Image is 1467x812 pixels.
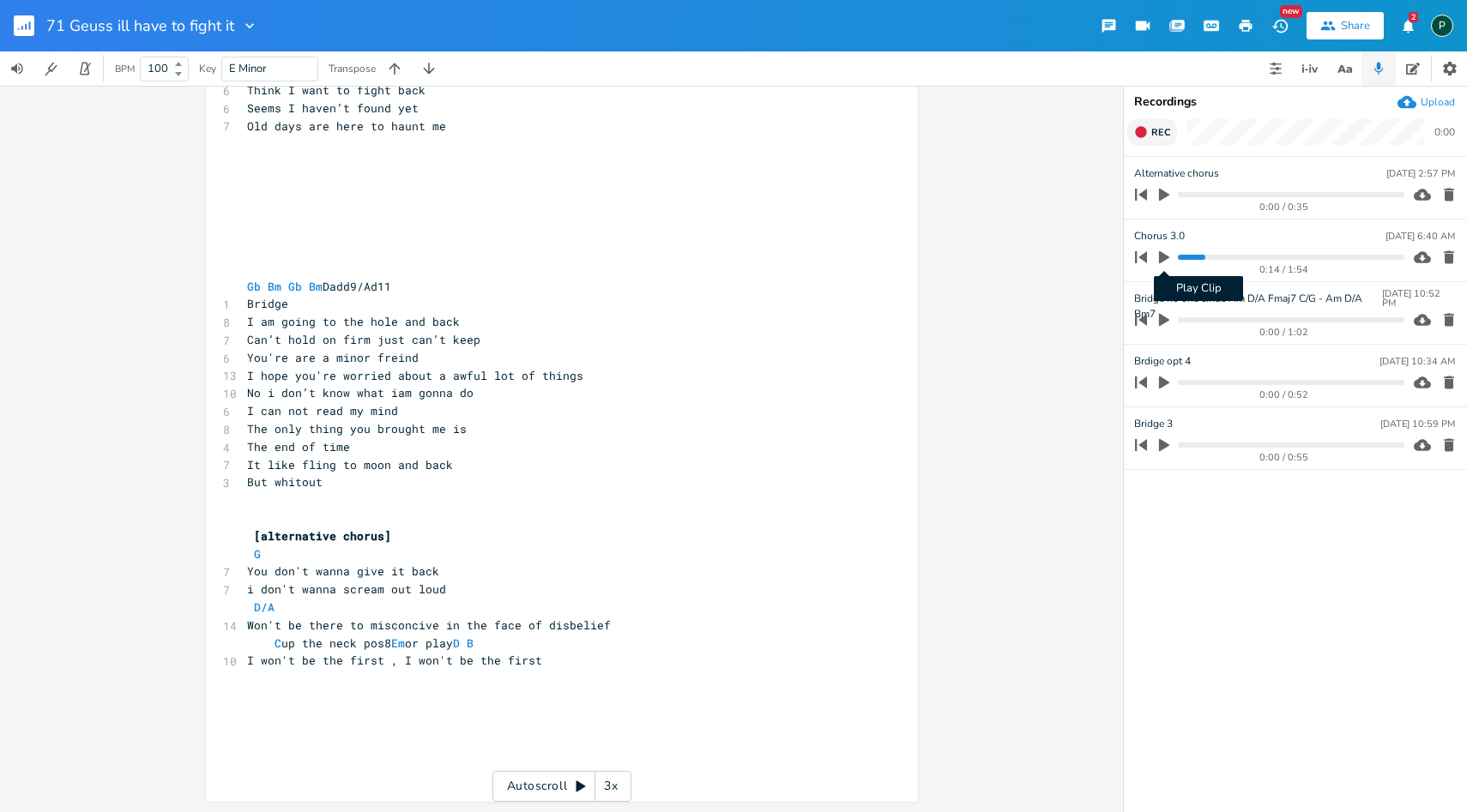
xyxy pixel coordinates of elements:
[199,63,216,74] div: Key
[1153,244,1175,271] button: Play Clip
[288,279,302,294] span: Gb
[1164,265,1404,274] div: 0:14 / 1:54
[1134,165,1219,182] span: Alternative chorus
[1409,12,1418,22] div: 2
[1134,96,1457,108] div: Recordings
[247,617,611,633] span: Won't be there to misconcive in the face of disbelief
[247,82,426,98] span: Think I want to fight back
[247,403,398,418] span: I can not read my mind
[1164,390,1404,400] div: 0:00 / 0:52
[309,279,323,294] span: Bm
[1280,5,1302,18] div: New
[1151,126,1170,139] span: Rec
[1431,6,1453,45] button: P
[275,635,281,651] span: C
[1127,118,1177,146] button: Rec
[229,61,267,76] span: E Minor
[595,771,626,802] div: 3x
[1385,232,1455,241] div: [DATE] 6:40 AM
[247,279,391,294] span: Dadd9/Ad11
[247,368,583,383] span: I hope you're worried about a awful lot of things
[247,314,460,329] span: I am going to the hole and back
[247,635,480,651] span: up the neck pos8 or play
[391,635,405,651] span: Em
[1134,353,1191,370] span: Brdige opt 4
[1134,416,1173,432] span: Bridge 3
[492,771,631,802] div: Autoscroll
[247,457,453,472] span: It like fling to moon and back
[247,421,467,436] span: The only thing you brought me is
[268,279,281,294] span: Bm
[467,635,474,651] span: B
[453,635,460,651] span: D
[1386,169,1455,178] div: [DATE] 2:57 PM
[254,599,275,615] span: D/A
[254,528,391,544] span: [alternative chorus]
[247,474,323,490] span: But whitout
[115,64,135,74] div: BPM
[1380,419,1455,429] div: [DATE] 10:59 PM
[247,118,446,134] span: Old days are here to haunt me
[247,439,350,454] span: The end of time
[1164,202,1404,212] div: 0:00 / 0:35
[247,581,446,597] span: i don't wanna scream out loud
[1134,228,1185,244] span: Chorus 3.0
[1398,93,1455,111] button: Upload
[247,350,419,365] span: You're are a minor freind
[1307,12,1384,39] button: Share
[247,100,419,116] span: Seems I haven’t found yet
[247,279,261,294] span: Gb
[247,296,288,311] span: Bridge
[1431,15,1453,37] div: Piepo
[1263,10,1297,41] button: New
[1134,291,1382,307] span: Bridge no one einde Am D/A Fmaj7 C/G - Am D/A Bm7
[329,63,376,74] div: Transpose
[1341,18,1370,33] div: Share
[1434,127,1455,137] div: 0:00
[247,385,474,400] span: No i don’t know what iam gonna do
[1164,453,1404,462] div: 0:00 / 0:55
[247,653,542,668] span: I won't be the first , I won't be the first
[247,332,480,347] span: Can’t hold on firm just can’t keep
[1421,95,1455,109] div: Upload
[46,18,234,33] span: 71 Geuss ill have to fight it
[254,546,261,562] span: G
[1379,357,1455,366] div: [DATE] 10:34 AM
[1164,328,1404,337] div: 0:00 / 1:02
[1391,10,1425,41] button: 2
[247,563,439,579] span: You don't wanna give it back
[1382,289,1455,308] div: [DATE] 10:52 PM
